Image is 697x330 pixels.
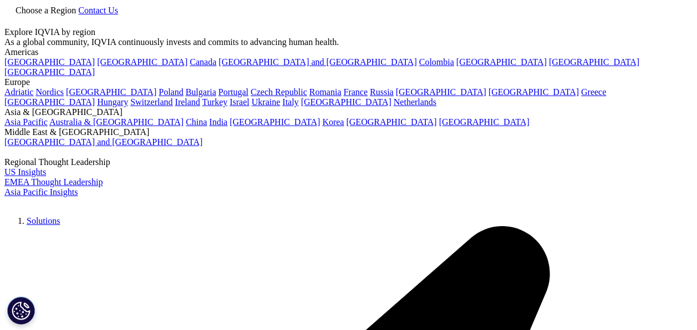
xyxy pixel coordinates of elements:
[97,57,187,67] a: [GEOGRAPHIC_DATA]
[4,37,693,47] div: As a global community, IQVIA continuously invests and commits to advancing human health.
[130,97,172,107] a: Switzerland
[190,57,216,67] a: Canada
[230,97,250,107] a: Israel
[309,87,342,97] a: Romania
[251,87,307,97] a: Czech Republic
[439,117,530,127] a: [GEOGRAPHIC_DATA]
[344,87,368,97] a: France
[4,177,103,187] a: EMEA Thought Leadership
[218,87,248,97] a: Portugal
[66,87,156,97] a: [GEOGRAPHIC_DATA]
[175,97,200,107] a: Ireland
[186,117,207,127] a: China
[4,27,693,37] div: Explore IQVIA by region
[186,87,216,97] a: Bulgaria
[581,87,606,97] a: Greece
[4,87,33,97] a: Adriatic
[49,117,184,127] a: Australia & [GEOGRAPHIC_DATA]
[419,57,454,67] a: Colombia
[4,97,95,107] a: [GEOGRAPHIC_DATA]
[202,97,228,107] a: Turkey
[159,87,183,97] a: Poland
[16,6,76,15] span: Choose a Region
[97,97,128,107] a: Hungary
[322,117,344,127] a: Korea
[230,117,320,127] a: [GEOGRAPHIC_DATA]
[78,6,118,15] a: Contact Us
[4,157,693,167] div: Regional Thought Leadership
[4,187,78,197] a: Asia Pacific Insights
[252,97,281,107] a: Ukraine
[4,167,46,177] a: US Insights
[394,97,436,107] a: Netherlands
[4,47,693,57] div: Americas
[282,97,298,107] a: Italy
[4,67,95,77] a: [GEOGRAPHIC_DATA]
[549,57,639,67] a: [GEOGRAPHIC_DATA]
[4,127,693,137] div: Middle East & [GEOGRAPHIC_DATA]
[218,57,416,67] a: [GEOGRAPHIC_DATA] and [GEOGRAPHIC_DATA]
[346,117,436,127] a: [GEOGRAPHIC_DATA]
[489,87,579,97] a: [GEOGRAPHIC_DATA]
[396,87,486,97] a: [GEOGRAPHIC_DATA]
[7,297,35,324] button: Configuración de cookies
[4,77,693,87] div: Europe
[4,107,693,117] div: Asia & [GEOGRAPHIC_DATA]
[27,216,60,226] a: Solutions
[35,87,64,97] a: Nordics
[209,117,227,127] a: India
[370,87,394,97] a: Russia
[4,57,95,67] a: [GEOGRAPHIC_DATA]
[4,137,202,147] a: [GEOGRAPHIC_DATA] and [GEOGRAPHIC_DATA]
[4,117,48,127] a: Asia Pacific
[301,97,391,107] a: [GEOGRAPHIC_DATA]
[456,57,547,67] a: [GEOGRAPHIC_DATA]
